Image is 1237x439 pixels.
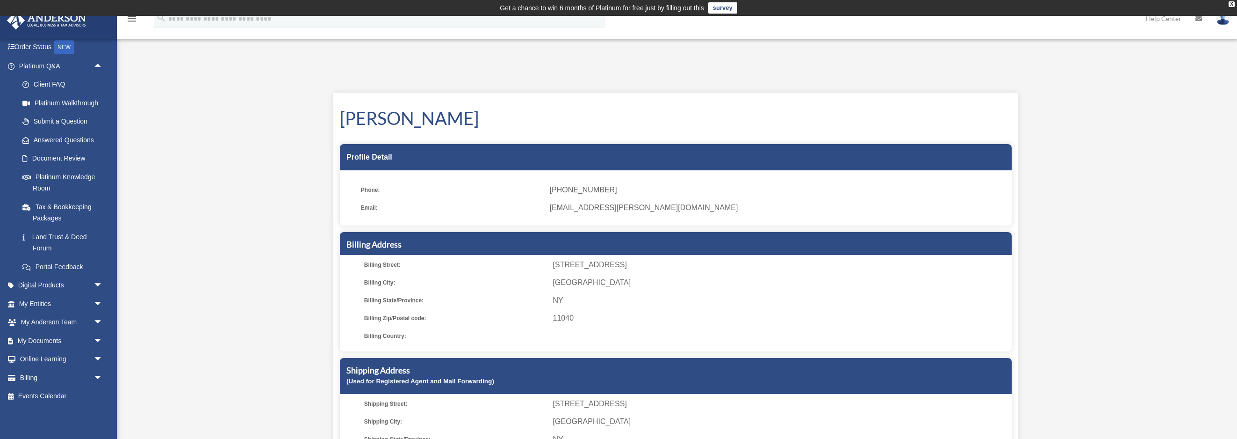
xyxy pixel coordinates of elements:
a: Portal Feedback [13,257,117,276]
span: arrow_drop_down [93,331,112,351]
span: [STREET_ADDRESS] [553,397,1008,410]
span: Billing Country: [364,329,547,343]
span: arrow_drop_down [93,368,112,388]
a: Online Learningarrow_drop_down [7,350,117,369]
span: Billing City: [364,276,547,289]
span: [STREET_ADDRESS] [553,258,1008,271]
a: Events Calendar [7,387,117,406]
div: Profile Detail [340,144,1012,170]
i: search [156,13,166,23]
a: Platinum Walkthrough [13,94,117,112]
img: Anderson Advisors Platinum Portal [4,11,89,29]
span: Shipping Street: [364,397,547,410]
a: Platinum Q&Aarrow_drop_up [7,57,117,75]
span: Billing Zip/Postal code: [364,312,547,325]
h5: Billing Address [346,239,1005,250]
small: (Used for Registered Agent and Mail Forwarding) [346,378,494,385]
a: menu [126,16,137,24]
span: Billing Street: [364,258,547,271]
a: Platinum Knowledge Room [13,168,117,198]
span: [EMAIL_ADDRESS][PERSON_NAME][DOMAIN_NAME] [550,201,1005,214]
a: Order StatusNEW [7,38,117,57]
a: Tax & Bookkeeping Packages [13,198,117,227]
span: Email: [361,201,543,214]
span: Shipping City: [364,415,547,428]
span: 11040 [553,312,1008,325]
a: Land Trust & Deed Forum [13,227,117,257]
span: arrow_drop_up [93,57,112,76]
h5: Shipping Address [346,365,1005,376]
span: [GEOGRAPHIC_DATA] [553,276,1008,289]
span: arrow_drop_down [93,294,112,314]
div: Get a chance to win 6 months of Platinum for free just by filling out this [500,2,704,14]
span: NY [553,294,1008,307]
i: menu [126,13,137,24]
a: Digital Productsarrow_drop_down [7,276,117,295]
span: arrow_drop_down [93,313,112,332]
a: Answered Questions [13,131,117,149]
span: Phone: [361,183,543,197]
a: My Anderson Teamarrow_drop_down [7,313,117,332]
span: [PHONE_NUMBER] [550,183,1005,197]
img: User Pic [1216,12,1230,25]
a: survey [708,2,737,14]
span: arrow_drop_down [93,350,112,369]
a: My Entitiesarrow_drop_down [7,294,117,313]
a: Document Review [13,149,117,168]
a: Client FAQ [13,75,117,94]
span: [GEOGRAPHIC_DATA] [553,415,1008,428]
div: close [1229,1,1235,7]
span: Billing State/Province: [364,294,547,307]
a: Submit a Question [13,112,117,131]
div: NEW [54,40,74,54]
a: Billingarrow_drop_down [7,368,117,387]
span: arrow_drop_down [93,276,112,295]
a: My Documentsarrow_drop_down [7,331,117,350]
h1: [PERSON_NAME] [340,106,1012,131]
